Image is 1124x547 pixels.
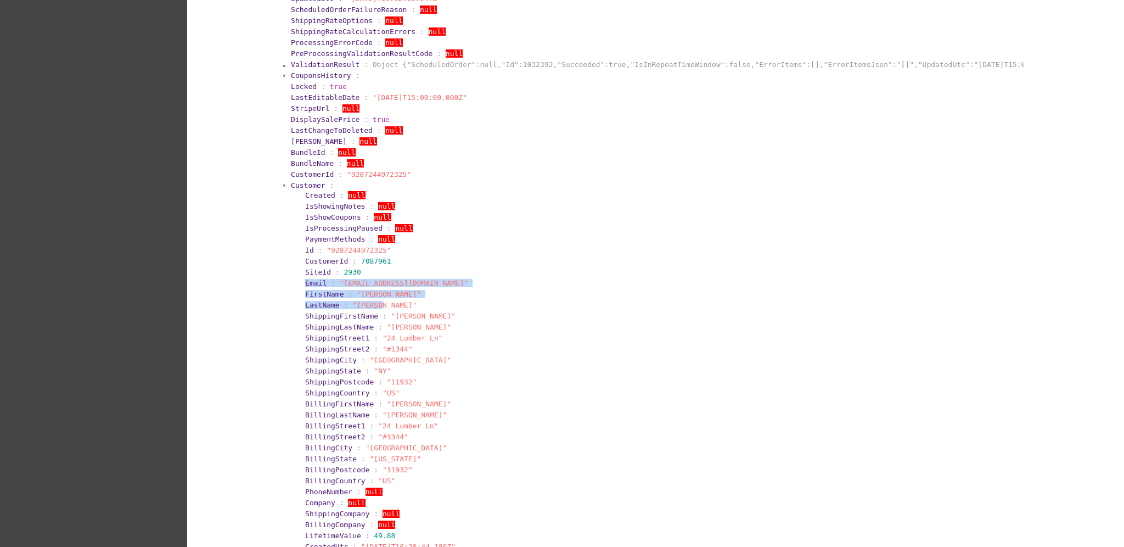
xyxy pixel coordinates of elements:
[305,378,374,386] span: ShippingPostcode
[291,148,325,157] span: BundleId
[305,367,361,375] span: ShippingState
[395,224,412,232] span: null
[291,93,359,102] span: LastEditableDate
[305,488,352,496] span: PhoneNumber
[291,137,347,146] span: [PERSON_NAME]
[369,422,374,430] span: :
[348,499,365,507] span: null
[378,521,395,529] span: null
[429,27,446,36] span: null
[291,49,432,58] span: PreProcessingValidationResultCode
[378,477,395,485] span: "US"
[366,444,447,452] span: "[GEOGRAPHIC_DATA]"
[364,60,368,69] span: :
[348,191,365,199] span: null
[338,159,342,168] span: :
[387,224,391,232] span: :
[291,104,329,113] span: StripeUrl
[369,433,374,441] span: :
[369,202,374,210] span: :
[291,71,351,80] span: CouponsHistory
[437,49,441,58] span: :
[305,279,327,287] span: Email
[347,159,364,168] span: null
[305,510,369,518] span: ShippingCompany
[305,499,335,507] span: Company
[391,312,456,320] span: "[PERSON_NAME]"
[330,82,347,91] span: true
[387,400,451,408] span: "[PERSON_NAME]"
[340,279,469,287] span: "[EMAIL_ADDRESS][DOMAIN_NAME]"
[374,532,395,540] span: 49.88
[366,213,370,221] span: :
[305,290,344,298] span: FirstName
[383,510,400,518] span: null
[305,224,383,232] span: IsProcessingPaused
[361,257,391,265] span: 7087961
[291,170,334,178] span: CustomerId
[305,444,352,452] span: BillingCity
[321,82,325,91] span: :
[361,356,366,364] span: :
[374,389,378,397] span: :
[378,378,383,386] span: :
[366,488,383,496] span: null
[305,213,361,221] span: IsShowCoupons
[359,137,376,146] span: null
[338,170,342,178] span: :
[330,148,334,157] span: :
[374,334,378,342] span: :
[344,301,349,309] span: :
[291,16,373,25] span: ShippingRateOptions
[374,411,378,419] span: :
[374,466,378,474] span: :
[369,477,374,485] span: :
[291,159,334,168] span: BundleName
[355,71,359,80] span: :
[348,290,352,298] span: :
[291,27,415,36] span: ShippingRateCalculationErrors
[364,115,368,124] span: :
[369,235,374,243] span: :
[374,213,391,221] span: null
[374,510,378,518] span: :
[340,499,344,507] span: :
[305,257,348,265] span: CustomerId
[387,378,417,386] span: "11932"
[305,422,366,430] span: BillingStreet1
[374,345,378,353] span: :
[291,5,407,14] span: ScheduledOrderFailureReason
[291,115,359,124] span: DisplaySalePrice
[377,16,381,25] span: :
[357,290,421,298] span: "[PERSON_NAME]"
[338,148,355,157] span: null
[305,411,369,419] span: BillingLastName
[369,455,421,463] span: "[US_STATE]"
[385,38,402,47] span: null
[305,202,366,210] span: IsShowingNotes
[305,477,366,485] span: BillingCountry
[385,126,402,135] span: null
[340,191,344,199] span: :
[378,433,408,441] span: "#1344"
[446,49,463,58] span: null
[291,60,359,69] span: ValidationResult
[383,466,413,474] span: "11932"
[385,16,402,25] span: null
[334,104,338,113] span: :
[291,38,373,47] span: ProcessingErrorCode
[305,312,378,320] span: ShippingFirstName
[373,93,467,102] span: "[DATE]T15:00:00.000Z"
[374,367,391,375] span: "NY"
[305,433,366,441] span: BillingStreet2
[305,246,314,254] span: Id
[305,323,374,331] span: ShippingLastName
[366,532,370,540] span: :
[366,367,370,375] span: :
[383,334,443,342] span: "24 Lumber Ln"
[344,268,361,276] span: 2930
[377,38,381,47] span: :
[351,137,356,146] span: :
[383,411,447,419] span: "[PERSON_NAME]"
[378,400,383,408] span: :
